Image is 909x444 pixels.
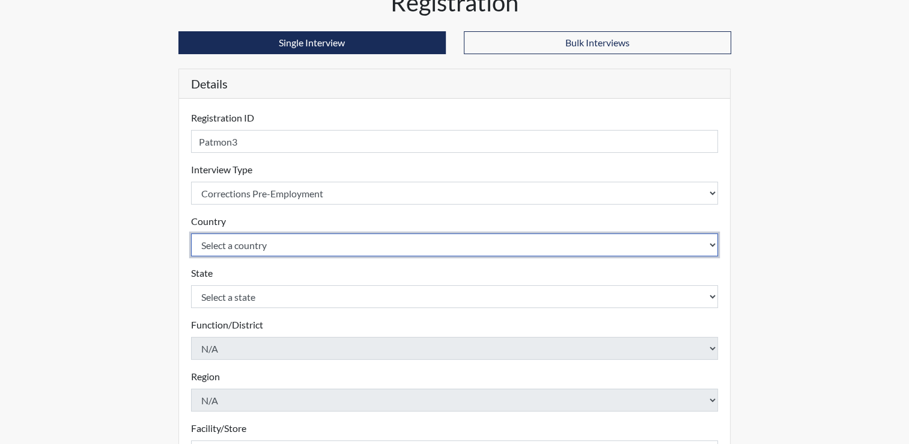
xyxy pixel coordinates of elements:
[191,130,719,153] input: Insert a Registration ID, which needs to be a unique alphanumeric value for each interviewee
[191,421,246,436] label: Facility/Store
[191,369,220,384] label: Region
[191,111,254,125] label: Registration ID
[191,266,213,280] label: State
[178,31,446,54] button: Single Interview
[191,162,252,177] label: Interview Type
[179,69,731,99] h5: Details
[464,31,731,54] button: Bulk Interviews
[191,214,226,229] label: Country
[191,318,263,332] label: Function/District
